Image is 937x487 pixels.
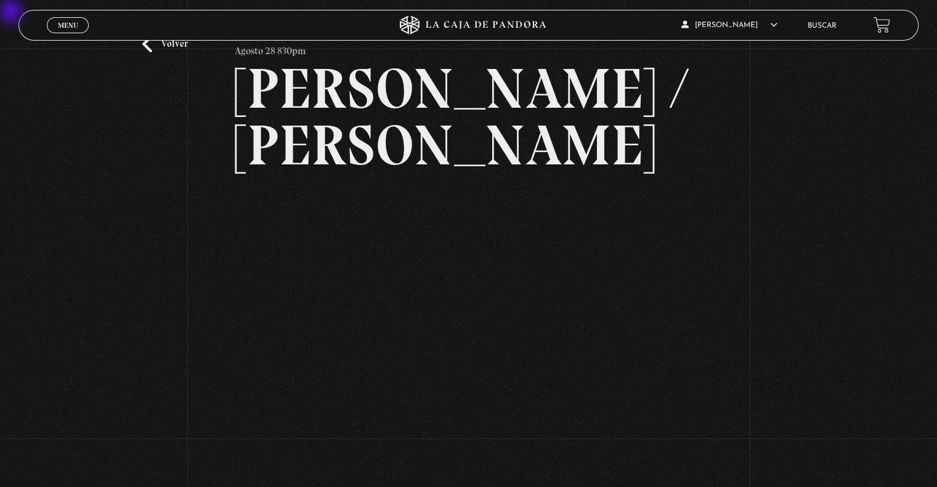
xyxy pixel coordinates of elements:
[54,32,83,41] span: Cerrar
[58,22,78,29] span: Menu
[142,36,188,52] a: Volver
[681,22,777,29] span: [PERSON_NAME]
[808,22,837,30] a: Buscar
[235,60,702,174] h2: [PERSON_NAME] / [PERSON_NAME]
[874,17,890,33] a: View your shopping cart
[235,36,306,60] p: Agosto 28 830pm
[235,192,702,455] iframe: Dailymotion video player – PROGRAMA EDITADO 29-8 TRUMP-MAD-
